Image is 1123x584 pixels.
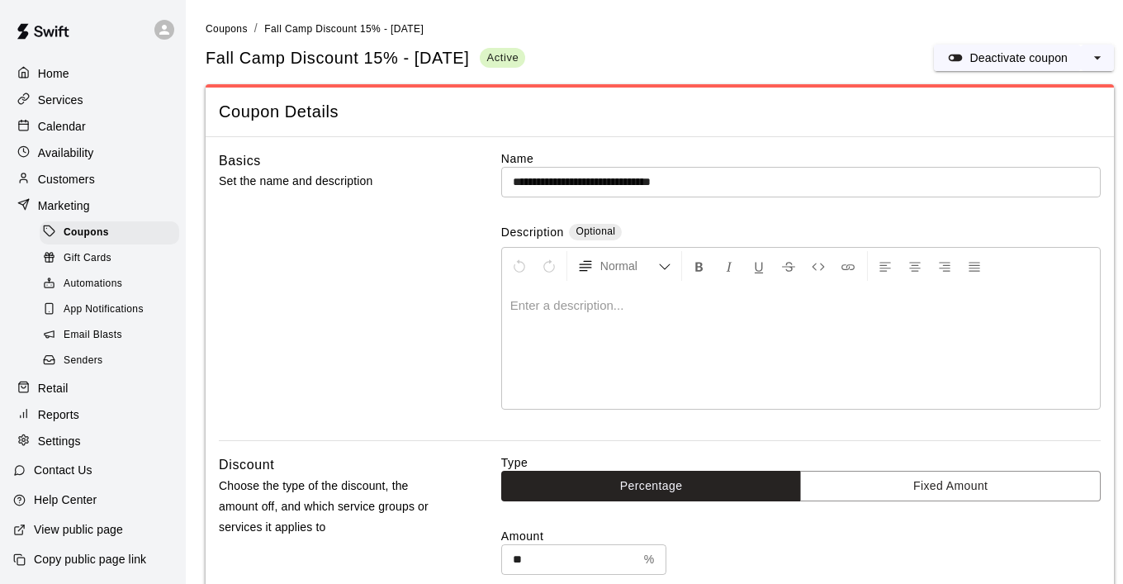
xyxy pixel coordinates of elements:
[505,251,533,281] button: Undo
[219,171,448,192] p: Set the name and description
[40,220,186,245] a: Coupons
[600,258,658,274] span: Normal
[219,101,1101,123] span: Coupon Details
[535,251,563,281] button: Redo
[38,433,81,449] p: Settings
[871,251,899,281] button: Left Align
[206,23,248,35] span: Coupons
[40,297,186,323] a: App Notifications
[38,197,90,214] p: Marketing
[34,491,97,508] p: Help Center
[40,272,186,297] a: Automations
[34,551,146,567] p: Copy public page link
[40,298,179,321] div: App Notifications
[40,323,186,349] a: Email Blasts
[13,193,173,218] a: Marketing
[1081,45,1114,71] button: select merge strategy
[644,551,655,568] p: %
[206,20,1114,38] nav: breadcrumb
[40,273,179,296] div: Automations
[34,521,123,538] p: View public page
[254,20,258,37] li: /
[501,150,1101,167] label: Name
[38,171,95,188] p: Customers
[13,140,173,165] a: Availability
[64,327,122,344] span: Email Blasts
[38,406,79,423] p: Reports
[571,251,678,281] button: Formatting Options
[40,324,179,347] div: Email Blasts
[969,50,1068,66] p: Deactivate coupon
[934,45,1114,71] div: split button
[480,50,525,64] span: Active
[13,61,173,86] a: Home
[206,21,248,35] a: Coupons
[775,251,803,281] button: Format Strikethrough
[38,145,94,161] p: Availability
[38,118,86,135] p: Calendar
[40,247,179,270] div: Gift Cards
[206,47,525,69] div: Fall Camp Discount 15% - [DATE]
[685,251,713,281] button: Format Bold
[501,528,1101,544] label: Amount
[219,454,274,476] h6: Discount
[40,349,186,374] a: Senders
[64,225,109,241] span: Coupons
[715,251,743,281] button: Format Italics
[38,92,83,108] p: Services
[800,471,1101,501] button: Fixed Amount
[38,65,69,82] p: Home
[40,245,186,271] a: Gift Cards
[576,226,615,237] span: Optional
[64,353,103,369] span: Senders
[264,23,424,35] span: Fall Camp Discount 15% - [DATE]
[804,251,832,281] button: Insert Code
[13,376,173,401] a: Retail
[13,167,173,192] a: Customers
[501,224,564,243] label: Description
[834,251,862,281] button: Insert Link
[34,462,92,478] p: Contact Us
[934,45,1081,71] button: Deactivate coupon
[40,221,179,245] div: Coupons
[901,251,929,281] button: Center Align
[40,349,179,373] div: Senders
[219,150,261,172] h6: Basics
[64,301,144,318] span: App Notifications
[501,454,1101,471] label: Type
[219,476,448,539] p: Choose the type of the discount, the amount off, and which service groups or services it applies to
[64,276,122,292] span: Automations
[13,429,173,453] a: Settings
[13,114,173,139] a: Calendar
[960,251,988,281] button: Justify Align
[745,251,773,281] button: Format Underline
[931,251,959,281] button: Right Align
[501,471,802,501] button: Percentage
[13,88,173,112] a: Services
[64,250,111,267] span: Gift Cards
[13,402,173,427] a: Reports
[38,380,69,396] p: Retail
